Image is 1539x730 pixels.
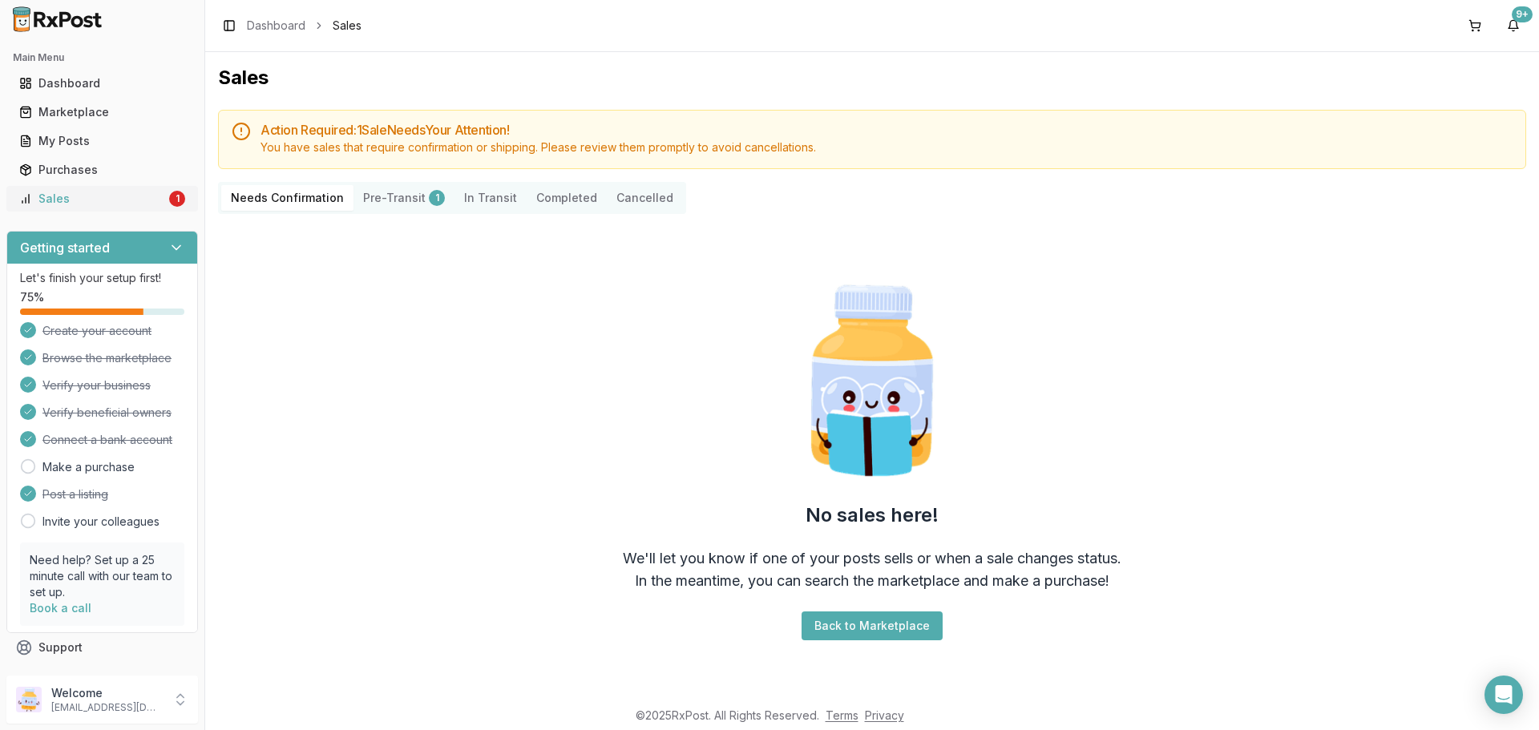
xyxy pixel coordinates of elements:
a: Invite your colleagues [42,514,160,530]
div: Marketplace [19,104,185,120]
div: Dashboard [19,75,185,91]
div: 1 [429,190,445,206]
img: RxPost Logo [6,6,109,32]
button: Cancelled [607,185,683,211]
div: In the meantime, you can search the marketplace and make a purchase! [635,570,1109,592]
a: Book a call [30,601,91,615]
button: Marketplace [6,99,198,125]
a: Dashboard [247,18,305,34]
img: Smart Pill Bottle [769,278,975,483]
img: User avatar [16,687,42,712]
a: Terms [826,708,858,722]
a: Dashboard [13,69,192,98]
p: Need help? Set up a 25 minute call with our team to set up. [30,552,175,600]
a: Purchases [13,155,192,184]
div: 1 [169,191,185,207]
p: [EMAIL_ADDRESS][DOMAIN_NAME] [51,701,163,714]
div: We'll let you know if one of your posts sells or when a sale changes status. [623,547,1121,570]
a: Make a purchase [42,459,135,475]
p: Welcome [51,685,163,701]
button: 9+ [1501,13,1526,38]
div: Purchases [19,162,185,178]
a: Marketplace [13,98,192,127]
a: My Posts [13,127,192,155]
button: Purchases [6,157,198,183]
div: My Posts [19,133,185,149]
div: Sales [19,191,166,207]
button: Needs Confirmation [221,185,353,211]
span: Sales [333,18,362,34]
div: You have sales that require confirmation or shipping. Please review them promptly to avoid cancel... [261,139,1513,155]
div: Open Intercom Messenger [1484,676,1523,714]
nav: breadcrumb [247,18,362,34]
button: Completed [527,185,607,211]
button: Feedback [6,662,198,691]
button: Dashboard [6,71,198,96]
span: Post a listing [42,486,108,502]
h3: Getting started [20,238,110,257]
span: Feedback [38,668,93,684]
button: Sales1 [6,186,198,212]
span: Browse the marketplace [42,350,172,366]
span: Verify beneficial owners [42,405,172,421]
h1: Sales [218,65,1526,91]
span: Verify your business [42,377,151,393]
p: Let's finish your setup first! [20,270,184,286]
button: My Posts [6,128,198,154]
a: Privacy [865,708,904,722]
h2: No sales here! [806,502,939,528]
button: In Transit [454,185,527,211]
button: Pre-Transit [353,185,454,211]
span: Connect a bank account [42,432,172,448]
button: Support [6,633,198,662]
span: Create your account [42,323,151,339]
div: 9+ [1512,6,1533,22]
a: Sales1 [13,184,192,213]
h5: Action Required: 1 Sale Need s Your Attention! [261,123,1513,136]
span: 75 % [20,289,44,305]
h2: Main Menu [13,51,192,64]
button: Back to Marketplace [802,611,943,640]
